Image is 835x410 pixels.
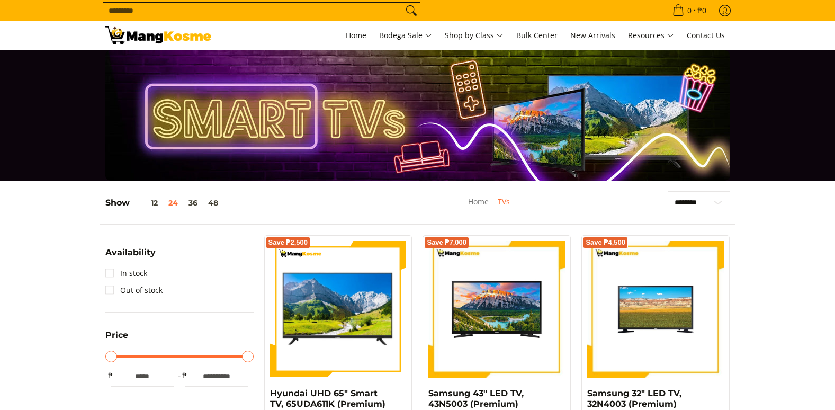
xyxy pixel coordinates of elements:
[587,241,724,378] img: samsung-32-inch-led-tv-full-view-mang-kosme
[105,248,156,265] summary: Open
[439,21,509,50] a: Shop by Class
[428,241,565,378] img: samsung-43-inch-led-tv-full-view- mang-kosme
[681,21,730,50] a: Contact Us
[686,7,693,14] span: 0
[222,21,730,50] nav: Main Menu
[105,282,163,299] a: Out of stock
[179,370,190,381] span: ₱
[587,388,681,409] a: Samsung 32" LED TV, 32N4003 (Premium)
[565,21,621,50] a: New Arrivals
[270,241,407,378] img: Hyundai UHD 65" Smart TV, 65UDA611K (Premium)
[570,30,615,40] span: New Arrivals
[511,21,563,50] a: Bulk Center
[687,30,725,40] span: Contact Us
[163,199,183,207] button: 24
[105,331,128,347] summary: Open
[468,197,489,207] a: Home
[696,7,708,14] span: ₱0
[445,29,504,42] span: Shop by Class
[379,29,432,42] span: Bodega Sale
[586,239,625,246] span: Save ₱4,500
[105,26,211,44] img: TVs - Premium Television Brands l Mang Kosme
[130,199,163,207] button: 12
[628,29,674,42] span: Resources
[374,21,437,50] a: Bodega Sale
[105,248,156,257] span: Availability
[270,388,385,409] a: Hyundai UHD 65" Smart TV, 65UDA611K (Premium)
[105,198,223,208] h5: Show
[623,21,679,50] a: Resources
[268,239,308,246] span: Save ₱2,500
[408,195,570,219] nav: Breadcrumbs
[403,3,420,19] button: Search
[346,30,366,40] span: Home
[427,239,466,246] span: Save ₱7,000
[105,331,128,340] span: Price
[498,197,510,207] a: TVs
[105,265,147,282] a: In stock
[669,5,710,16] span: •
[203,199,223,207] button: 48
[516,30,558,40] span: Bulk Center
[428,388,524,409] a: Samsung 43" LED TV, 43N5003 (Premium)
[183,199,203,207] button: 36
[340,21,372,50] a: Home
[105,370,116,381] span: ₱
